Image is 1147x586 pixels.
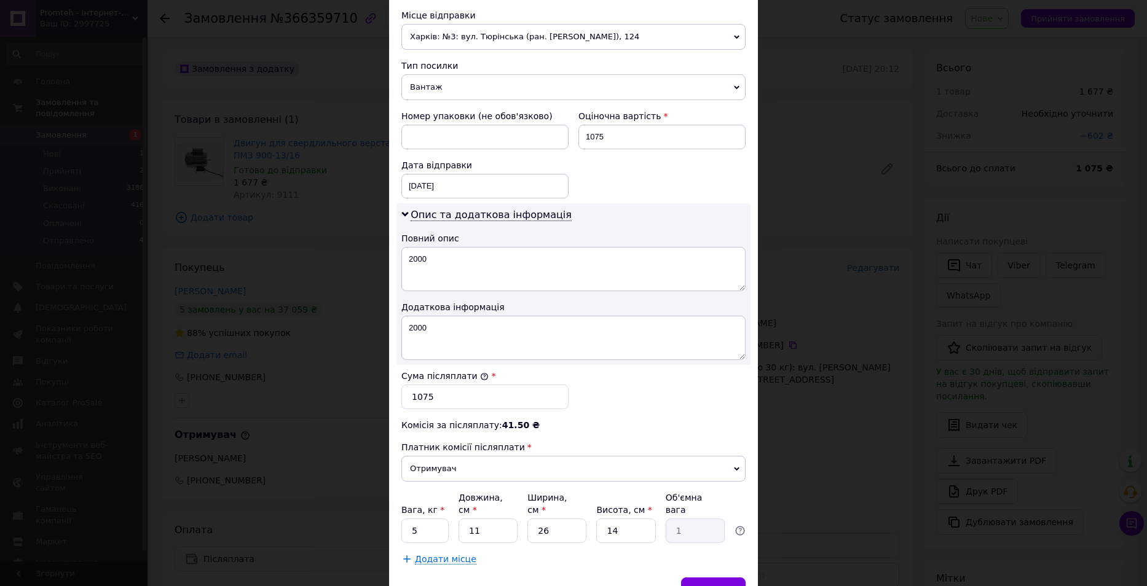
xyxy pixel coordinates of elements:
div: Номер упаковки (не обов'язково) [401,110,569,122]
div: Повний опис [401,232,746,244]
textarea: 2000 [401,316,746,360]
span: 41.50 ₴ [502,420,540,430]
span: Отримувач [401,456,746,482]
label: Вага, кг [401,505,444,515]
span: Харків: №3: вул. Тюрінська (ран. [PERSON_NAME]), 124 [401,24,746,50]
label: Висота, см [596,505,652,515]
span: Платник комісії післяплати [401,442,525,452]
label: Сума післяплати [401,371,489,381]
div: Об'ємна вага [666,491,725,516]
div: Оціночна вартість [578,110,746,122]
span: Місце відправки [401,10,476,20]
span: Додати місце [415,554,476,565]
div: Комісія за післяплату: [401,419,746,431]
div: Додаткова інформація [401,301,746,313]
textarea: 2000 [401,247,746,291]
label: Довжина, см [459,493,503,515]
label: Ширина, см [527,493,567,515]
span: Опис та додаткова інформація [411,209,572,221]
span: Тип посилки [401,61,458,71]
div: Дата відправки [401,159,569,171]
span: Вантаж [401,74,746,100]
